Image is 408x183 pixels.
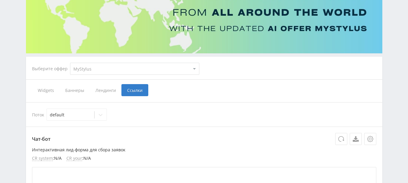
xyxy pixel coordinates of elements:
[32,147,376,152] p: Интерактивная лид-форма для сбора заявок
[32,156,53,161] span: CR system
[335,133,347,145] button: Обновить
[66,156,82,161] span: CR your
[66,156,91,161] li: : N/A
[32,109,376,121] div: Поток
[121,84,148,96] span: Ссылки
[32,156,62,161] li: : N/A
[32,66,70,71] div: Выберите оффер
[32,84,59,96] span: Widgets
[59,84,90,96] span: Баннеры
[350,133,362,145] a: Скачать
[364,133,376,145] button: Настройки
[32,133,376,145] p: Чат-бот
[90,84,121,96] span: Лендинги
